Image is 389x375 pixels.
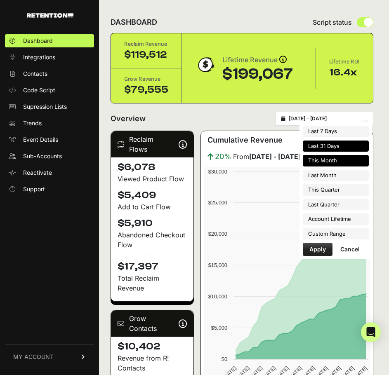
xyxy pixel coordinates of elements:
h4: $10,402 [118,340,187,353]
div: Viewed Product Flow [118,174,187,184]
text: $5,000 [211,325,227,331]
a: Supression Lists [5,100,94,113]
img: dollar-coin-05c43ed7efb7bc0c12610022525b4bbbb207c7efeef5aecc26f025e68dcafac9.png [195,54,216,75]
span: MY ACCOUNT [13,353,54,361]
a: Sub-Accounts [5,150,94,163]
div: Reclaim Flows [111,131,193,157]
a: Event Details [5,133,94,146]
div: Abandoned Checkout Flow [118,230,187,250]
span: Supression Lists [23,103,67,111]
img: Retention.com [27,13,73,18]
span: Sub-Accounts [23,152,62,160]
span: From [233,152,301,162]
div: $79,555 [124,83,168,96]
li: Account Lifetime [303,213,369,225]
p: Revenue from R! Contacts [118,353,187,373]
button: Cancel [334,243,366,256]
text: $20,000 [208,231,227,237]
div: Grow Revenue [124,75,168,83]
div: Open Intercom Messenger [361,322,381,342]
a: MY ACCOUNT [5,344,94,369]
div: Add to Cart Flow [118,202,187,212]
li: Custom Range [303,228,369,240]
text: $30,000 [208,169,227,175]
div: 16.4x [329,66,360,79]
span: Code Script [23,86,55,94]
span: Dashboard [23,37,53,45]
h4: $6,078 [118,161,187,174]
h4: $5,409 [118,189,187,202]
li: Last Month [303,170,369,181]
li: This Month [303,155,369,166]
span: Integrations [23,53,55,61]
span: Contacts [23,70,47,78]
div: Grow Contacts [111,310,193,337]
h2: Overview [111,113,146,124]
li: This Quarter [303,184,369,196]
text: $0 [221,356,227,362]
li: Last 31 Days [303,141,369,152]
li: Last 7 Days [303,126,369,137]
text: $25,000 [208,199,227,206]
h3: Cumulative Revenue [207,134,283,146]
text: $15,000 [208,262,227,268]
div: $199,067 [222,66,293,82]
div: Lifetime ROI [329,58,360,66]
a: Trends [5,117,94,130]
li: Last Quarter [303,199,369,211]
a: Code Script [5,84,94,97]
span: Reactivate [23,169,52,177]
div: Reclaim Revenue [124,40,168,48]
strong: [DATE] - [DATE] [249,152,301,161]
h4: $17,397 [118,255,187,273]
text: $10,000 [208,293,227,300]
h2: DASHBOARD [111,16,157,28]
span: Event Details [23,136,58,144]
button: Apply [303,243,332,256]
div: Lifetime Revenue [222,54,293,66]
a: Support [5,183,94,196]
a: Dashboard [5,34,94,47]
span: Support [23,185,45,193]
a: Reactivate [5,166,94,179]
div: $119,512 [124,48,168,61]
span: Script status [313,17,352,27]
a: Contacts [5,67,94,80]
a: Integrations [5,51,94,64]
h4: $5,910 [118,217,187,230]
span: 20% [215,151,231,162]
p: Total Reclaim Revenue [118,273,187,293]
span: Trends [23,119,42,127]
